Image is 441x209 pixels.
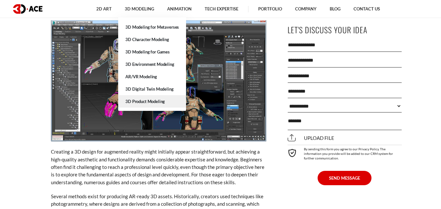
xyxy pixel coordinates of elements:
img: 3D Max interface [51,20,266,142]
a: 3D Product Modeling [118,95,186,108]
p: Let's Discuss Your Idea [288,22,402,37]
a: 3D Character Modeling [118,33,186,46]
span: Upload file [288,135,334,141]
a: 3D Modeling for Metaverses [118,21,186,33]
img: logo dark [13,4,42,14]
p: Creating a 3D design for augmented reality might initially appear straightforward, but achieving ... [51,148,266,186]
a: 3D Environment Modeling [118,58,186,70]
a: AR/VR Modeling [118,70,186,83]
div: By sending this form you agree to our Privacy Policy. The information you provide will be added t... [288,145,402,160]
a: 3D Digital Twin Modeling [118,83,186,95]
a: 3D Modeling for Games [118,46,186,58]
button: SEND MESSAGE [318,171,371,185]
